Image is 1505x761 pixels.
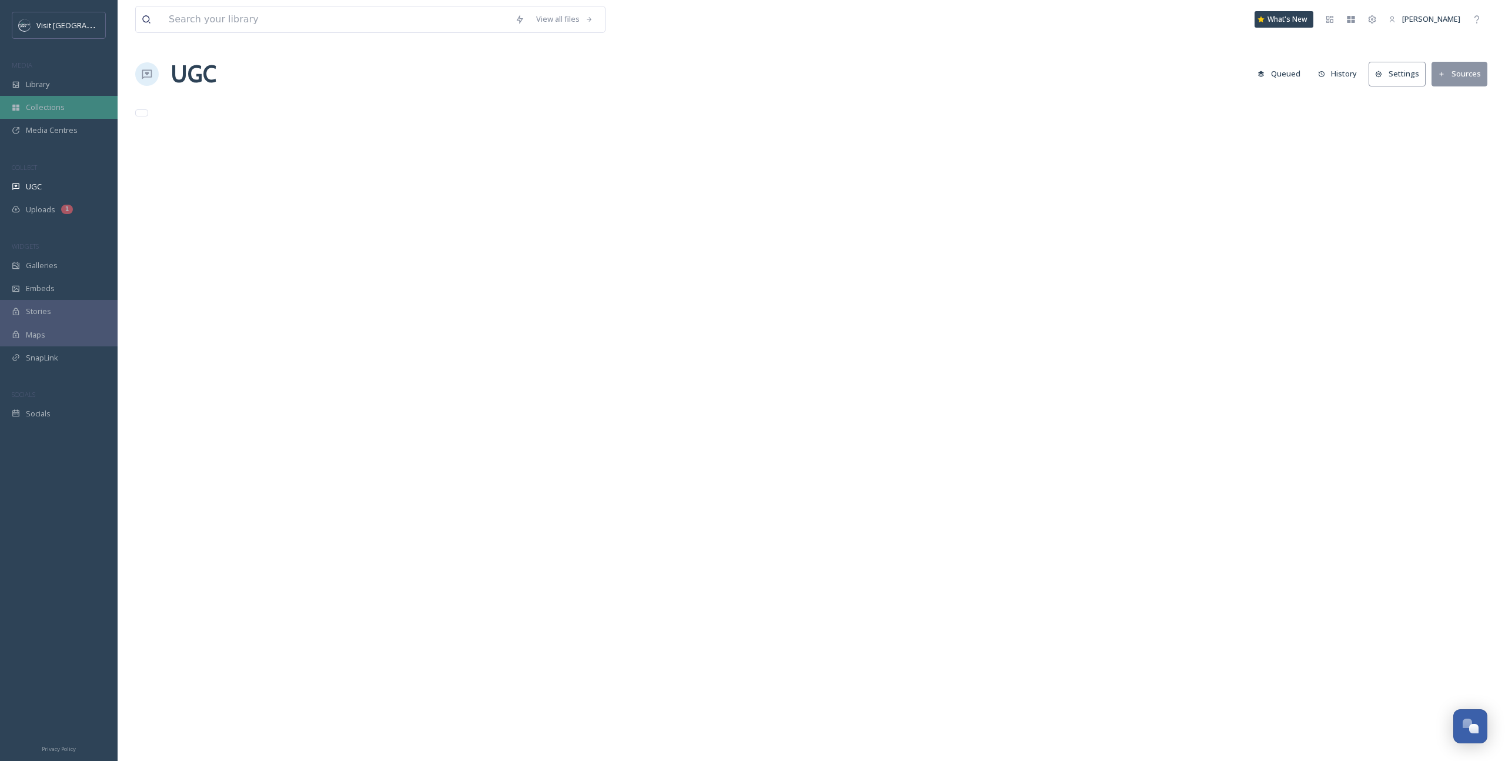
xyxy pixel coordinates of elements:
input: Search your library [163,6,509,32]
a: Queued [1252,62,1312,85]
span: Collections [26,102,65,113]
span: [PERSON_NAME] [1402,14,1460,24]
span: Galleries [26,260,58,271]
a: History [1312,62,1369,85]
span: Privacy Policy [42,745,76,753]
img: c3es6xdrejuflcaqpovn.png [19,19,31,31]
span: Stories [26,306,51,317]
button: History [1312,62,1363,85]
button: Settings [1369,62,1426,86]
span: Maps [26,329,45,341]
span: Library [26,79,49,90]
div: 1 [61,205,73,214]
span: Media Centres [26,125,78,136]
a: View all files [530,8,599,31]
a: UGC [170,56,216,92]
span: Visit [GEOGRAPHIC_DATA] [36,19,128,31]
a: Privacy Policy [42,741,76,755]
button: Sources [1432,62,1487,86]
span: COLLECT [12,163,37,172]
a: What's New [1255,11,1313,28]
span: SnapLink [26,352,58,363]
span: MEDIA [12,61,32,69]
a: [PERSON_NAME] [1383,8,1466,31]
button: Open Chat [1453,709,1487,743]
span: Socials [26,408,51,419]
a: Settings [1369,62,1432,86]
button: Queued [1252,62,1306,85]
span: Embeds [26,283,55,294]
span: Uploads [26,204,55,215]
span: SOCIALS [12,390,35,399]
span: WIDGETS [12,242,39,251]
span: UGC [26,181,42,192]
